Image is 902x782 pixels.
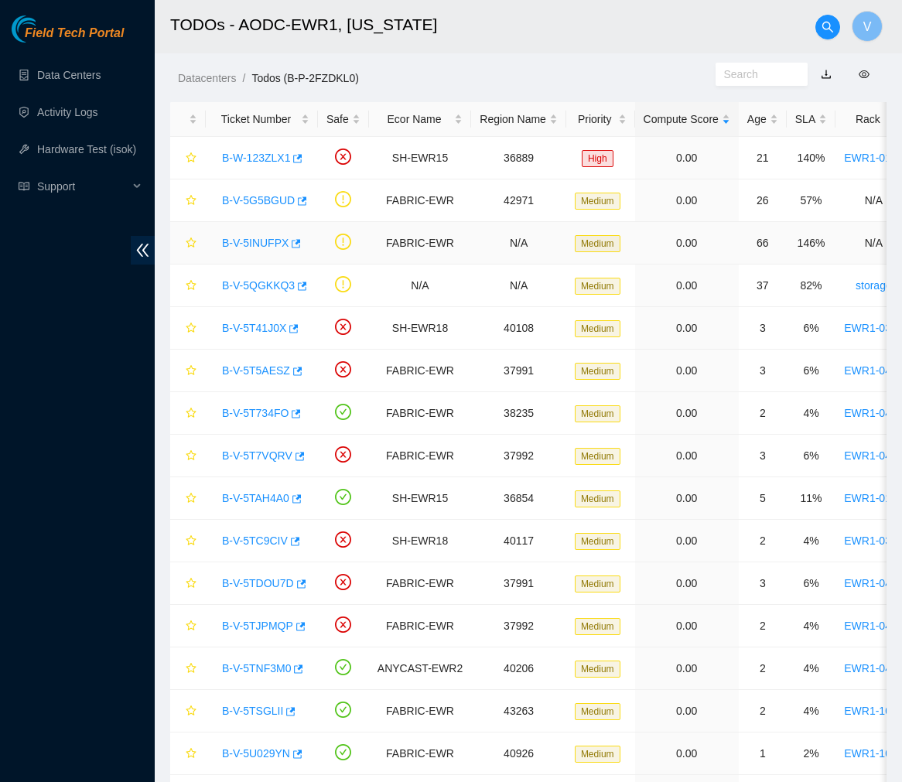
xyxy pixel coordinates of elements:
[186,535,196,548] span: star
[369,222,471,265] td: FABRIC-EWR
[575,363,620,380] span: Medium
[575,320,620,337] span: Medium
[739,520,787,562] td: 2
[179,316,197,340] button: star
[186,323,196,335] span: star
[186,578,196,590] span: star
[369,350,471,392] td: FABRIC-EWR
[37,143,136,155] a: Hardware Test (isok)
[335,404,351,420] span: check-circle
[739,137,787,179] td: 21
[179,571,197,596] button: star
[186,620,196,633] span: star
[471,307,566,350] td: 40108
[335,659,351,675] span: check-circle
[222,194,295,207] a: B-V-5G5BGUD
[335,744,351,760] span: check-circle
[37,106,98,118] a: Activity Logs
[369,137,471,179] td: SH-EWR15
[222,492,289,504] a: B-V-5TAH4A0
[471,562,566,605] td: 37991
[635,265,739,307] td: 0.00
[809,62,843,87] button: download
[787,222,835,265] td: 146%
[582,150,613,167] span: High
[131,236,155,265] span: double-left
[635,307,739,350] td: 0.00
[471,392,566,435] td: 38235
[787,647,835,690] td: 4%
[852,11,883,42] button: V
[179,401,197,425] button: star
[335,489,351,505] span: check-circle
[369,392,471,435] td: FABRIC-EWR
[335,191,351,207] span: exclamation-circle
[186,493,196,505] span: star
[635,477,739,520] td: 0.00
[369,647,471,690] td: ANYCAST-EWR2
[186,748,196,760] span: star
[787,137,835,179] td: 140%
[186,237,196,250] span: star
[635,520,739,562] td: 0.00
[815,15,840,39] button: search
[724,66,788,83] input: Search
[635,732,739,775] td: 0.00
[575,661,620,678] span: Medium
[222,364,290,377] a: B-V-5T5AESZ
[222,279,295,292] a: B-V-5QGKKQ3
[186,663,196,675] span: star
[222,747,290,760] a: B-V-5U029YN
[635,350,739,392] td: 0.00
[37,69,101,81] a: Data Centers
[471,137,566,179] td: 36889
[179,698,197,723] button: star
[787,350,835,392] td: 6%
[179,741,197,766] button: star
[739,605,787,647] td: 2
[369,520,471,562] td: SH-EWR18
[222,534,288,547] a: B-V-5TC9CIV
[739,690,787,732] td: 2
[222,577,294,589] a: B-V-5TDOU7D
[471,477,566,520] td: 36854
[635,222,739,265] td: 0.00
[739,265,787,307] td: 37
[739,477,787,520] td: 5
[739,732,787,775] td: 1
[575,575,620,592] span: Medium
[787,605,835,647] td: 4%
[575,703,620,720] span: Medium
[635,690,739,732] td: 0.00
[369,732,471,775] td: FABRIC-EWR
[739,435,787,477] td: 3
[787,307,835,350] td: 6%
[739,222,787,265] td: 66
[369,179,471,222] td: FABRIC-EWR
[179,528,197,553] button: star
[37,171,128,202] span: Support
[859,69,870,80] span: eye
[335,319,351,335] span: close-circle
[186,152,196,165] span: star
[222,705,283,717] a: B-V-5TSGLII
[179,486,197,511] button: star
[739,562,787,605] td: 3
[222,407,289,419] a: B-V-5T734FO
[471,732,566,775] td: 40926
[787,732,835,775] td: 2%
[19,181,29,192] span: read
[335,361,351,377] span: close-circle
[335,574,351,590] span: close-circle
[179,231,197,255] button: star
[222,322,286,334] a: B-V-5T41J0X
[179,188,197,213] button: star
[471,222,566,265] td: N/A
[787,435,835,477] td: 6%
[821,68,832,80] a: download
[575,235,620,252] span: Medium
[335,531,351,548] span: close-circle
[222,152,290,164] a: B-W-123ZLX1
[471,350,566,392] td: 37991
[222,237,289,249] a: B-V-5INUFPX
